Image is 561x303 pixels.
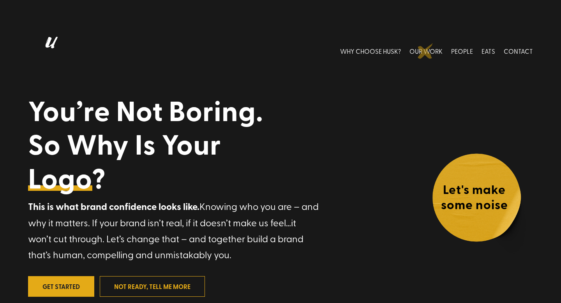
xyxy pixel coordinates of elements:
strong: This is what brand confidence looks like. [28,199,199,213]
a: EATS [482,33,495,68]
p: Knowing who you are – and why it matters. If your brand isn’t real, if it doesn’t make us feel…it... [28,198,320,262]
a: CONTACT [504,33,533,68]
a: WHY CHOOSE HUSK? [340,33,401,68]
img: Husk logo [28,33,71,68]
a: PEOPLE [451,33,473,68]
a: Logo [28,161,92,194]
h1: You’re Not Boring. So Why Is Your ? [28,93,320,198]
a: not ready, tell me more [100,276,205,297]
a: OUR WORK [409,33,443,68]
h4: Let's make some noise [432,181,517,215]
a: Get Started [28,276,94,297]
